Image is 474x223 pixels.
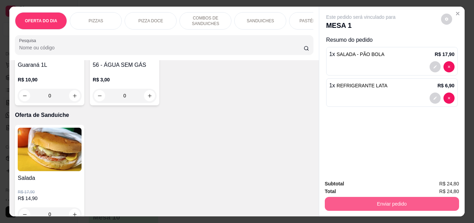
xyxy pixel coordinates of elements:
[19,90,30,101] button: decrease-product-quantity
[19,38,39,43] label: Pesquisa
[144,90,155,101] button: increase-product-quantity
[18,189,82,195] p: R$ 17,90
[430,93,441,104] button: decrease-product-quantity
[18,174,82,182] h4: Salada
[439,188,459,195] span: R$ 24,80
[93,61,156,69] h4: 56 - ÁGUA SEM GÁS
[337,51,384,57] span: SALADA - PÃO BOLA
[443,61,455,72] button: decrease-product-quantity
[18,76,82,83] p: R$ 10,90
[15,111,313,119] p: Oferta de Sanduiche
[438,82,455,89] p: R$ 6,90
[329,81,388,90] p: 1 x
[326,14,396,21] p: Este pedido será vinculado para
[329,50,384,58] p: 1 x
[25,18,57,24] p: OFERTA DO DIA
[18,128,82,171] img: product-image
[326,36,458,44] p: Resumo do pedido
[337,83,388,88] span: REFRIGERANTE LATA
[19,44,304,51] input: Pesquisa
[18,61,82,69] h4: Guaraná 1L
[18,195,82,202] p: R$ 14,90
[299,18,331,24] p: PASTÉIS (14cm)
[93,76,156,83] p: R$ 3,00
[325,189,336,194] strong: Total
[430,61,441,72] button: decrease-product-quantity
[69,90,80,101] button: increase-product-quantity
[439,180,459,188] span: R$ 24,80
[325,181,344,186] strong: Subtotal
[441,14,452,25] button: decrease-product-quantity
[94,90,105,101] button: decrease-product-quantity
[452,8,463,19] button: Close
[88,18,103,24] p: PIZZAS
[247,18,274,24] p: SANDUICHES
[185,15,226,26] p: COMBOS DE SANDUICHES
[443,93,455,104] button: decrease-product-quantity
[325,197,459,211] button: Enviar pedido
[326,21,396,30] p: MESA 1
[138,18,163,24] p: PIZZA DOCE
[435,51,455,58] p: R$ 17,90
